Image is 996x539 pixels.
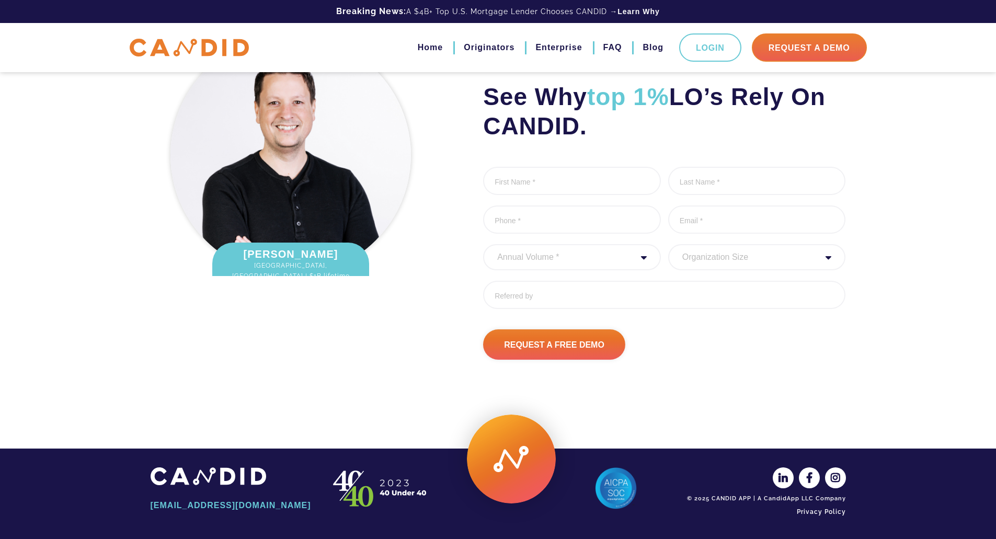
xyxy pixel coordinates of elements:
[679,33,741,62] a: Login
[603,39,622,56] a: FAQ
[668,167,846,195] input: Last Name *
[752,33,867,62] a: Request A Demo
[483,281,845,309] input: Referred by
[130,39,249,57] img: CANDID APP
[328,467,433,509] img: CANDID APP
[418,39,443,56] a: Home
[684,495,846,503] div: © 2025 CANDID APP | A CandidApp LLC Company
[151,497,313,514] a: [EMAIL_ADDRESS][DOMAIN_NAME]
[684,503,846,521] a: Privacy Policy
[668,205,846,234] input: Email *
[643,39,663,56] a: Blog
[223,260,359,292] span: [GEOGRAPHIC_DATA], [GEOGRAPHIC_DATA] | $1B lifetime fundings
[151,467,266,485] img: CANDID APP
[464,39,514,56] a: Originators
[617,6,660,17] a: Learn Why
[483,205,661,234] input: Phone *
[483,82,845,141] h2: See Why LO’s Rely On CANDID.
[535,39,582,56] a: Enterprise
[212,243,369,297] div: [PERSON_NAME]
[595,467,637,509] img: AICPA SOC 2
[336,6,406,16] b: Breaking News:
[483,329,625,360] input: Request A Free Demo
[587,83,669,110] span: top 1%
[483,167,661,195] input: First Name *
